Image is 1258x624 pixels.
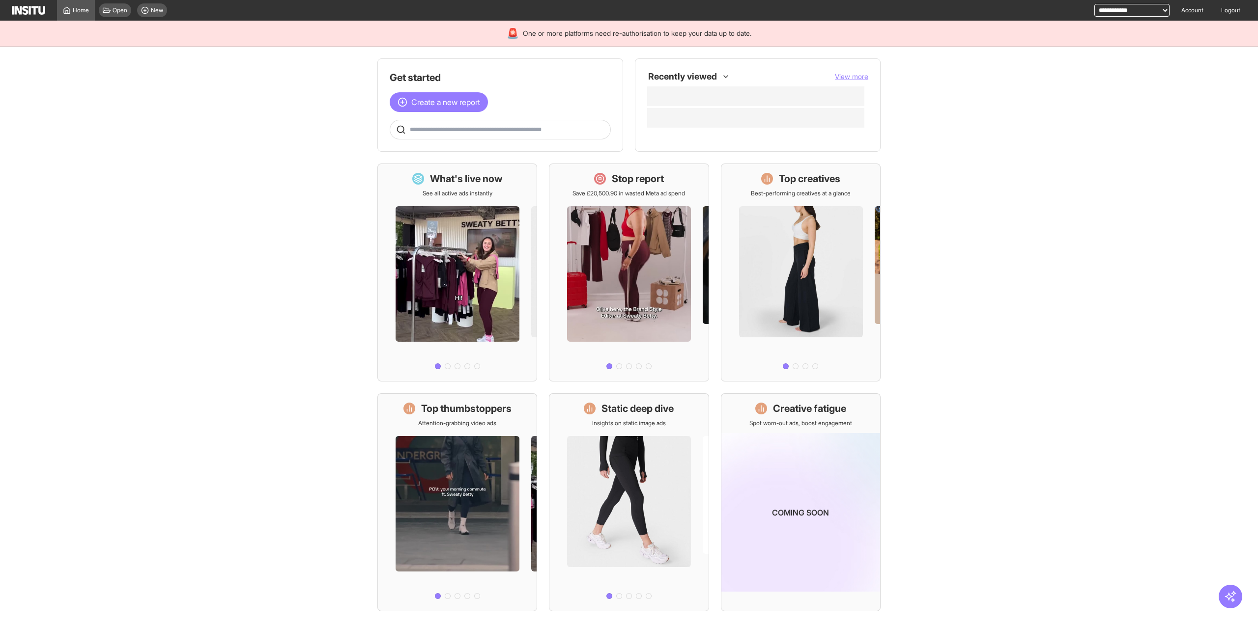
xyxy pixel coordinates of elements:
span: Home [73,6,89,14]
div: 🚨 [507,27,519,40]
p: Insights on static image ads [592,419,666,427]
h1: What's live now [430,172,503,186]
p: Best-performing creatives at a glance [751,190,851,197]
h1: Get started [390,71,611,84]
h1: Stop report [612,172,664,186]
a: Stop reportSave £20,500.90 in wasted Meta ad spend [549,163,709,381]
h1: Top thumbstoppers [421,402,512,415]
span: Open [113,6,127,14]
img: Logo [12,6,45,15]
button: View more [835,72,868,81]
a: Static deep diveInsights on static image ads [549,393,709,611]
span: View more [835,72,868,81]
a: What's live nowSee all active ads instantly [377,163,537,381]
button: Create a new report [390,92,488,112]
h1: Static deep dive [601,402,674,415]
a: Top creativesBest-performing creatives at a glance [721,163,881,381]
p: Save £20,500.90 in wasted Meta ad spend [572,190,685,197]
span: One or more platforms need re-authorisation to keep your data up to date. [523,28,751,38]
h1: Top creatives [779,172,840,186]
a: Top thumbstoppersAttention-grabbing video ads [377,393,537,611]
span: Create a new report [411,96,480,108]
span: New [151,6,163,14]
p: See all active ads instantly [423,190,492,197]
p: Attention-grabbing video ads [418,419,496,427]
